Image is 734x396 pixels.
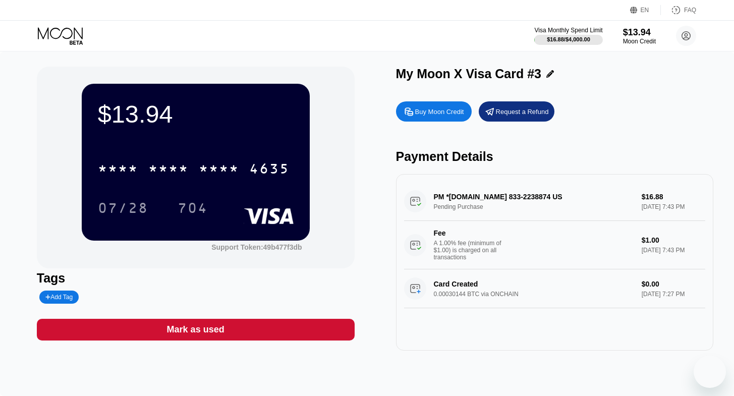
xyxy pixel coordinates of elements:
div: Buy Moon Credit [415,107,464,116]
div: Add Tag [39,291,79,304]
div: Mark as used [167,324,224,335]
div: Support Token: 49b477f3db [211,243,302,251]
div: Payment Details [396,149,714,164]
div: FAQ [661,5,696,15]
div: Request a Refund [496,107,549,116]
div: Visa Monthly Spend Limit [534,27,602,34]
div: Visa Monthly Spend Limit$16.88/$4,000.00 [534,27,602,45]
div: $13.94Moon Credit [623,27,656,45]
div: FAQ [684,7,696,14]
div: 07/28 [90,195,156,220]
div: Request a Refund [479,101,554,122]
div: $13.94 [623,27,656,38]
iframe: Button to launch messaging window [694,356,726,388]
div: Add Tag [45,294,73,301]
div: Tags [37,271,355,286]
div: EN [630,5,661,15]
div: $13.94 [98,100,294,128]
div: 704 [170,195,215,220]
div: 704 [178,201,208,217]
div: $16.88 / $4,000.00 [547,36,590,42]
div: $1.00 [642,236,705,244]
div: EN [641,7,649,14]
div: A 1.00% fee (minimum of $1.00) is charged on all transactions [434,240,510,261]
div: My Moon X Visa Card #3 [396,67,542,81]
div: 07/28 [98,201,148,217]
div: Support Token:49b477f3db [211,243,302,251]
div: 4635 [249,162,290,178]
div: Mark as used [37,319,355,341]
div: Buy Moon Credit [396,101,472,122]
div: Moon Credit [623,38,656,45]
div: FeeA 1.00% fee (minimum of $1.00) is charged on all transactions$1.00[DATE] 7:43 PM [404,221,706,269]
div: Fee [434,229,504,237]
div: [DATE] 7:43 PM [642,247,705,254]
